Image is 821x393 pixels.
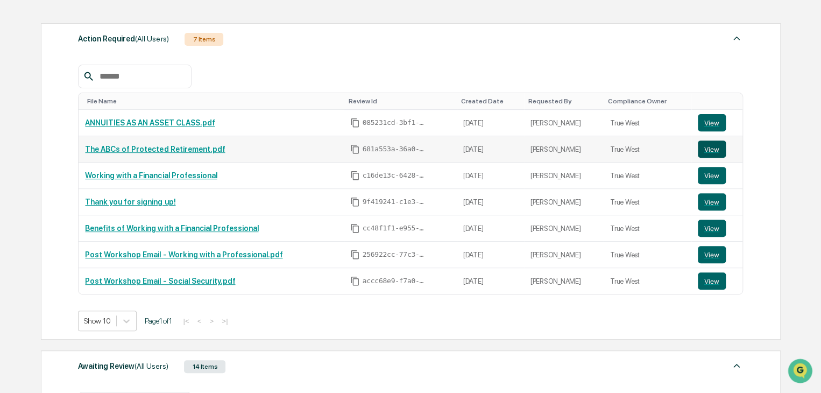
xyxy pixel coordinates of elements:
[183,86,196,99] button: Start new chat
[185,33,223,46] div: 7 Items
[11,157,19,166] div: 🔎
[145,317,172,325] span: Page 1 of 1
[107,183,130,191] span: Pylon
[348,97,452,105] div: Toggle SortBy
[85,198,175,206] a: Thank you for signing up!
[362,171,427,180] span: c16de13c-6428-4fda-9cf8-1ae10db9bf8f
[350,276,360,286] span: Copy Id
[457,163,524,189] td: [DATE]
[78,137,87,145] div: 🗄️
[362,250,427,259] span: 256922cc-77c3-4945-a205-11fcfdbfd03b
[604,136,691,163] td: True West
[528,97,599,105] div: Toggle SortBy
[206,317,217,326] button: >
[461,97,520,105] div: Toggle SortBy
[698,193,737,210] a: View
[350,171,360,180] span: Copy Id
[698,193,726,210] button: View
[698,114,726,131] button: View
[85,118,215,127] a: ANNUITIES AS AN ASSET CLASS.pdf
[11,23,196,40] p: How can we help?
[78,32,168,46] div: Action Required
[604,110,691,136] td: True West
[457,242,524,268] td: [DATE]
[457,215,524,242] td: [DATE]
[11,82,30,102] img: 1746055101610-c473b297-6a78-478c-a979-82029cc54cd1
[457,110,524,136] td: [DATE]
[180,317,192,326] button: |<
[698,272,726,290] button: View
[76,182,130,191] a: Powered byPylon
[87,97,339,105] div: Toggle SortBy
[524,110,604,136] td: [PERSON_NAME]
[730,32,743,45] img: caret
[698,220,737,237] a: View
[78,359,168,373] div: Awaiting Review
[85,250,282,259] a: Post Workshop Email - Working with a Professional.pdf
[28,49,178,60] input: Clear
[524,163,604,189] td: [PERSON_NAME]
[22,156,68,167] span: Data Lookup
[524,215,604,242] td: [PERSON_NAME]
[6,131,74,151] a: 🖐️Preclearance
[524,242,604,268] td: [PERSON_NAME]
[698,246,737,263] a: View
[6,152,72,171] a: 🔎Data Lookup
[524,136,604,163] td: [PERSON_NAME]
[698,272,737,290] a: View
[37,93,136,102] div: We're available if you need us!
[350,250,360,259] span: Copy Id
[698,167,737,184] a: View
[194,317,205,326] button: <
[135,362,168,370] span: (All Users)
[350,197,360,207] span: Copy Id
[698,246,726,263] button: View
[11,137,19,145] div: 🖐️
[85,145,225,153] a: The ABCs of Protected Retirement.pdf
[350,223,360,233] span: Copy Id
[85,224,258,233] a: Benefits of Working with a Financial Professional
[457,189,524,215] td: [DATE]
[698,141,737,158] a: View
[362,145,427,153] span: 681a553a-36a0-440c-bc71-c511afe4472e
[22,136,69,146] span: Preclearance
[350,118,360,128] span: Copy Id
[608,97,687,105] div: Toggle SortBy
[89,136,133,146] span: Attestations
[604,268,691,294] td: True West
[85,277,235,285] a: Post Workshop Email - Social Security.pdf
[698,167,726,184] button: View
[524,189,604,215] td: [PERSON_NAME]
[698,220,726,237] button: View
[700,97,739,105] div: Toggle SortBy
[362,277,427,285] span: accc68e9-f7a0-44b2-b4a3-ede2a8d78468
[604,189,691,215] td: True West
[787,357,816,387] iframe: Open customer support
[698,114,737,131] a: View
[362,224,427,233] span: cc48f1f1-e955-4d97-a88e-47c6a179c046
[74,131,138,151] a: 🗄️Attestations
[85,171,217,180] a: Working with a Financial Professional
[135,34,168,43] span: (All Users)
[362,118,427,127] span: 085231cd-3bf1-49cd-8edf-8e5c63198b44
[524,268,604,294] td: [PERSON_NAME]
[218,317,231,326] button: >|
[457,268,524,294] td: [DATE]
[698,141,726,158] button: View
[604,215,691,242] td: True West
[350,144,360,154] span: Copy Id
[362,198,427,206] span: 9f419241-c1e3-49c2-997d-d46bd0652bc5
[37,82,176,93] div: Start new chat
[604,242,691,268] td: True West
[604,163,691,189] td: True West
[457,136,524,163] td: [DATE]
[184,360,225,373] div: 14 Items
[730,359,743,372] img: caret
